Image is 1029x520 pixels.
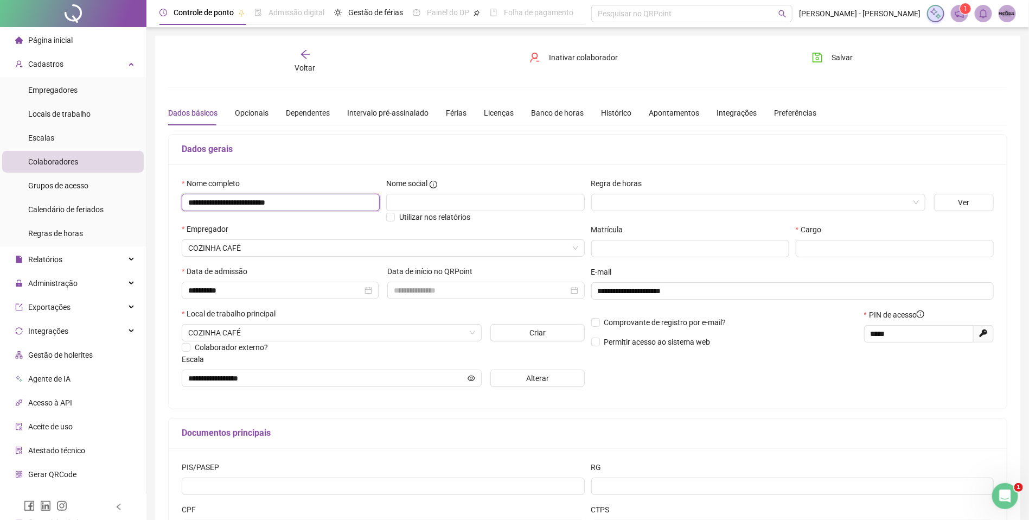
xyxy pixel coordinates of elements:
[717,107,757,119] div: Integrações
[28,86,78,94] span: Empregadores
[832,52,853,64] span: Salvar
[413,9,420,16] span: dashboard
[490,324,585,341] button: Criar
[182,265,254,277] label: Data de admissão
[182,308,283,320] label: Local de trabalho principal
[28,446,85,455] span: Atestado técnico
[979,9,988,18] span: bell
[960,3,971,14] sup: 1
[174,8,234,17] span: Controle de ponto
[15,280,23,287] span: lock
[28,470,76,479] span: Gerar QRCode
[56,500,67,511] span: instagram
[28,60,63,68] span: Cadastros
[964,5,968,12] span: 1
[474,10,480,16] span: pushpin
[799,8,921,20] span: [PERSON_NAME] - [PERSON_NAME]
[778,10,787,18] span: search
[28,351,93,359] span: Gestão de holerites
[490,370,585,387] button: Alterar
[955,9,964,18] span: notification
[254,9,262,16] span: file-done
[386,177,427,189] span: Nome social
[504,8,573,17] span: Folha de pagamento
[28,157,78,166] span: Colaboradores
[399,213,470,221] span: Utilizar nos relatórios
[591,177,649,189] label: Regra de horas
[529,52,540,63] span: user-delete
[591,224,630,236] label: Matrícula
[348,8,403,17] span: Gestão de férias
[295,64,316,72] span: Voltar
[15,471,23,478] span: qrcode
[958,196,969,208] span: Ver
[529,327,546,339] span: Criar
[28,181,88,190] span: Grupos de acesso
[930,8,942,20] img: sparkle-icon.fc2bf0ac1784a2077858766a79e2daf3.svg
[591,266,619,278] label: E-mail
[15,36,23,44] span: home
[15,423,23,430] span: audit
[28,279,78,288] span: Administração
[28,303,71,312] span: Exportações
[269,8,324,17] span: Admissão digital
[195,343,268,352] span: Colaborador externo?
[168,107,218,119] div: Dados básicos
[28,422,73,431] span: Aceite de uso
[430,181,437,188] span: info-circle
[28,229,83,238] span: Regras de horas
[28,375,71,383] span: Agente de IA
[300,49,311,60] span: arrow-left
[484,107,514,119] div: Licenças
[182,223,235,235] label: Empregador
[182,143,994,156] h5: Dados gerais
[526,372,549,384] span: Alterar
[869,309,924,321] span: PIN de acesso
[28,36,73,45] span: Página inicial
[15,447,23,454] span: solution
[235,107,269,119] div: Opcionais
[182,427,994,440] h5: Documentos principais
[24,500,35,511] span: facebook
[28,110,91,118] span: Locais de trabalho
[28,205,104,214] span: Calendário de feriados
[427,8,469,17] span: Painel do DP
[115,503,123,511] span: left
[238,10,245,16] span: pushpin
[649,107,699,119] div: Apontamentos
[917,310,924,318] span: info-circle
[601,107,631,119] div: Histórico
[182,353,211,365] label: Escala
[286,107,330,119] div: Dependentes
[15,303,23,311] span: export
[604,338,711,346] span: Permitir acesso ao sistema web
[188,240,578,256] span: COZINHA CAFÉ
[28,398,72,407] span: Acesso à API
[182,461,226,473] label: PIS/PASEP
[1014,483,1023,492] span: 1
[28,255,62,264] span: Relatórios
[15,60,23,68] span: user-add
[549,52,618,64] span: Inativar colaborador
[468,375,475,382] span: eye
[15,256,23,263] span: file
[15,399,23,407] span: api
[591,461,609,473] label: RG
[812,52,823,63] span: save
[531,107,584,119] div: Banco de horas
[159,9,167,16] span: clock-circle
[387,265,480,277] label: Data de início no QRPoint
[182,177,247,189] label: Nome completo
[992,483,1018,509] iframe: Intercom live chat
[774,107,816,119] div: Preferências
[182,504,203,516] label: CPF
[591,504,617,516] label: CTPS
[334,9,342,16] span: sun
[347,107,429,119] div: Intervalo pré-assinalado
[28,327,68,335] span: Integrações
[490,9,497,16] span: book
[999,5,1015,22] img: 60548
[40,500,51,511] span: linkedin
[604,318,726,327] span: Comprovante de registro por e-mail?
[521,49,626,66] button: Inativar colaborador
